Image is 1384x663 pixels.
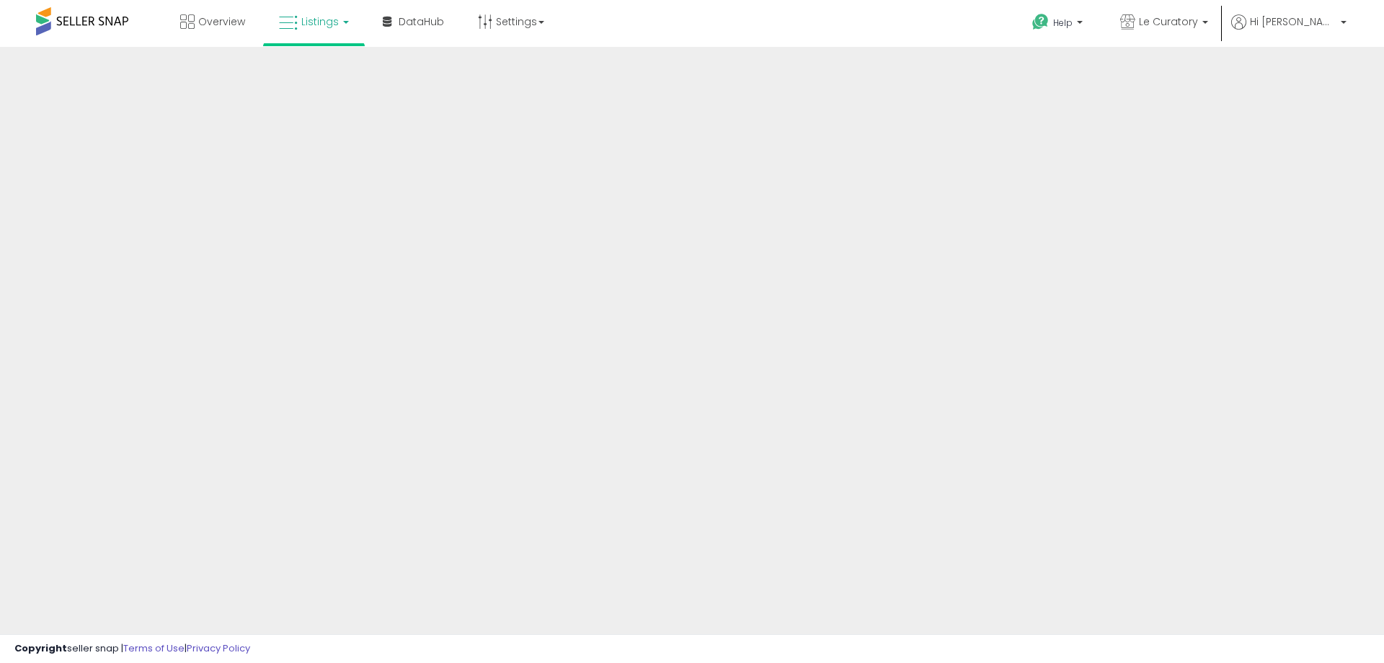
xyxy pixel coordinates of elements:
span: Hi [PERSON_NAME] [1250,14,1336,29]
a: Terms of Use [123,641,185,655]
div: seller snap | | [14,642,250,656]
span: Le Curatory [1139,14,1198,29]
i: Get Help [1032,13,1050,31]
span: Overview [198,14,245,29]
strong: Copyright [14,641,67,655]
a: Help [1021,2,1097,47]
span: Help [1053,17,1073,29]
a: Hi [PERSON_NAME] [1231,14,1347,47]
span: DataHub [399,14,444,29]
a: Privacy Policy [187,641,250,655]
span: Listings [301,14,339,29]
